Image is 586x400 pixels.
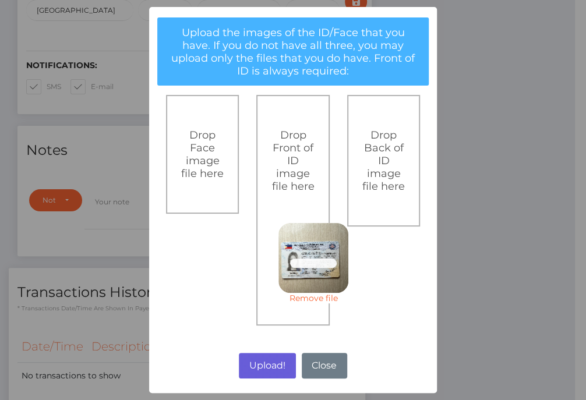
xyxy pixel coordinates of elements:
[171,26,415,77] span: Upload the images of the ID/Face that you have. If you do not have all three, you may upload only...
[271,129,314,193] span: Drop Front of ID image file here
[302,353,347,378] button: Close
[278,293,348,303] a: Remove file
[239,353,295,378] button: Upload!
[362,129,405,193] span: Drop Back of ID image file here
[181,129,224,180] span: Drop Face image file here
